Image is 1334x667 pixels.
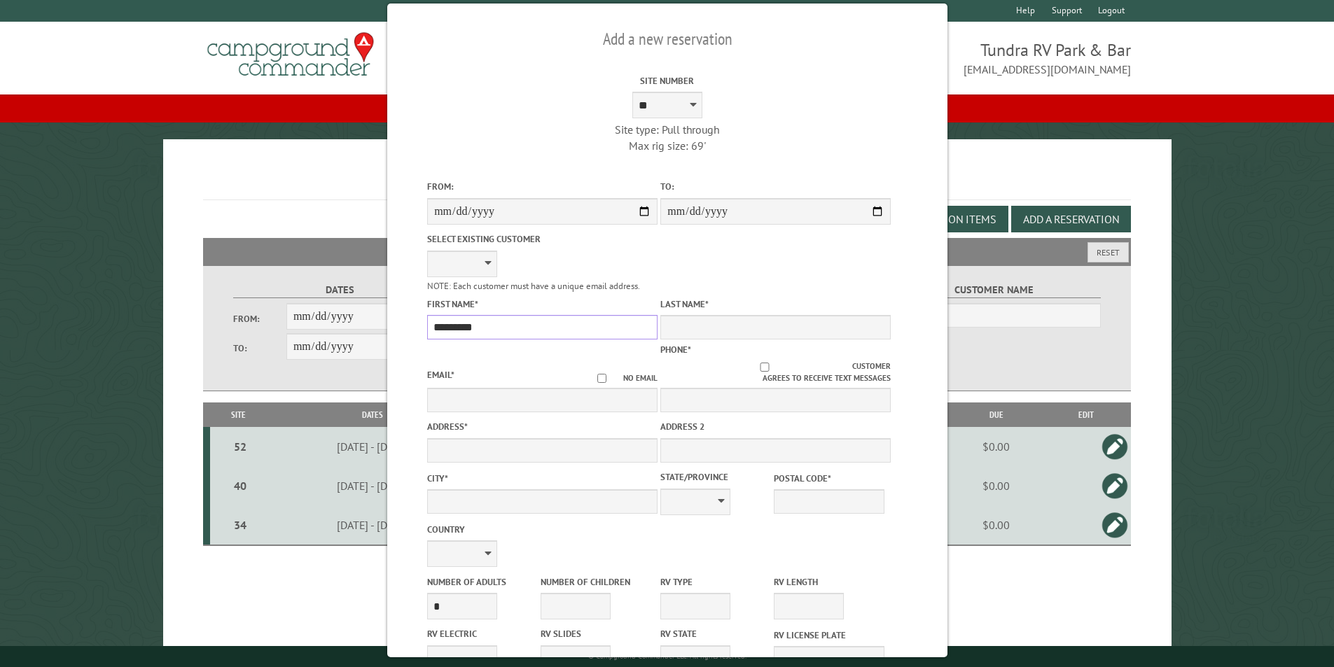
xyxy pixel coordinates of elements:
label: First Name [427,297,658,311]
label: To: [233,342,286,355]
th: Due [952,402,1041,427]
label: Phone [660,344,691,356]
th: Edit [1041,402,1131,427]
label: Email [427,369,454,381]
label: State/Province [660,470,771,484]
label: City [427,472,658,485]
small: NOTE: Each customer must have a unique email address. [427,280,640,292]
td: $0.00 [952,466,1041,505]
th: Dates [267,402,478,427]
label: RV License Plate [774,629,884,642]
label: Select existing customer [427,232,658,246]
button: Edit Add-on Items [888,206,1008,232]
label: Address 2 [660,420,891,433]
button: Add a Reservation [1011,206,1131,232]
label: Dates [233,282,447,298]
label: Number of Children [541,575,651,589]
input: No email [581,374,623,383]
input: Customer agrees to receive text messages [676,363,852,372]
label: Customer agrees to receive text messages [660,360,891,384]
div: 52 [216,440,265,454]
label: RV Slides [541,627,651,640]
label: Last Name [660,297,891,311]
div: 40 [216,479,265,493]
h1: Reservations [203,162,1132,200]
img: Campground Commander [203,27,378,82]
label: Site Number [552,74,782,87]
div: [DATE] - [DATE] [269,440,476,454]
label: Address [427,420,658,433]
label: Country [427,523,658,536]
div: Max rig size: 69' [552,138,782,153]
label: RV State [660,627,771,640]
h2: Filters [203,238,1132,265]
div: Site type: Pull through [552,122,782,137]
label: Number of Adults [427,575,538,589]
div: [DATE] - [DATE] [269,479,476,493]
td: $0.00 [952,505,1041,545]
label: From: [233,312,286,325]
label: Postal Code [774,472,884,485]
h2: Add a new reservation [427,26,908,52]
button: Reset [1088,242,1129,262]
div: [DATE] - [DATE] [269,518,476,532]
div: 34 [216,518,265,532]
label: RV Electric [427,627,538,640]
small: © Campground Commander LLC. All rights reserved. [588,652,746,661]
label: No email [581,372,658,384]
label: Customer Name [887,282,1101,298]
label: To: [660,180,891,193]
th: Site [210,402,267,427]
label: From: [427,180,658,193]
label: RV Type [660,575,771,589]
label: RV Length [774,575,884,589]
td: $0.00 [952,427,1041,466]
